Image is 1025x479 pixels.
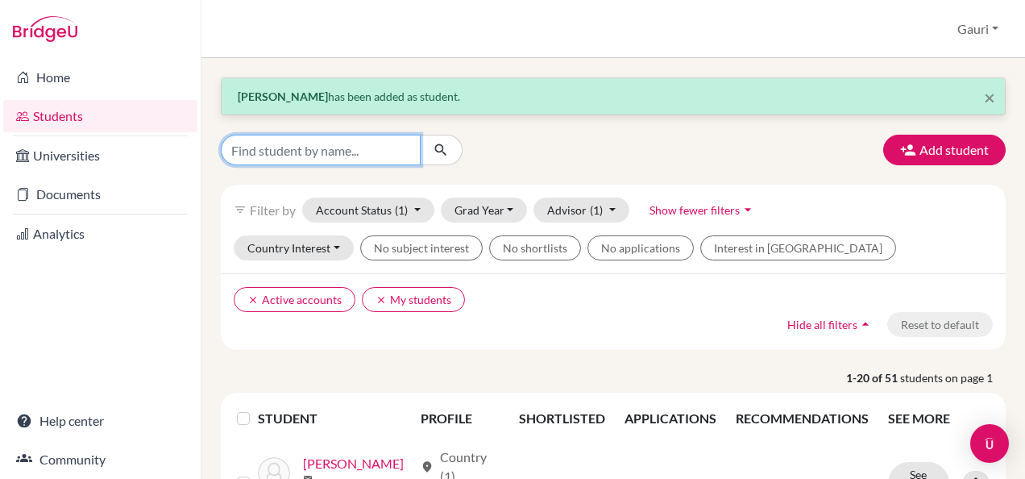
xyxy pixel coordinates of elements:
a: Documents [3,178,197,210]
i: clear [247,294,259,306]
button: Interest in [GEOGRAPHIC_DATA] [700,235,896,260]
button: Advisor(1) [533,198,629,223]
button: No shortlists [489,235,581,260]
i: filter_list [234,203,247,216]
button: Add student [883,135,1006,165]
span: Show fewer filters [649,203,740,217]
button: Account Status(1) [302,198,434,223]
div: Open Intercom Messenger [970,424,1009,463]
strong: [PERSON_NAME] [238,90,328,103]
input: Find student by name... [221,135,421,165]
span: Hide all filters [787,318,857,331]
button: Country Interest [234,235,354,260]
span: (1) [395,203,408,217]
th: RECOMMENDATIONS [726,399,878,438]
th: SHORTLISTED [509,399,615,438]
strong: 1-20 of 51 [846,369,900,386]
th: APPLICATIONS [615,399,726,438]
button: No subject interest [360,235,483,260]
button: Grad Year [441,198,528,223]
a: Universities [3,140,197,172]
button: Hide all filtersarrow_drop_up [774,312,887,337]
a: Home [3,61,197,94]
th: PROFILE [411,399,509,438]
a: Analytics [3,218,197,250]
img: Bridge-U [13,16,77,42]
a: Community [3,444,197,476]
span: × [984,85,995,109]
button: clearActive accounts [234,287,355,312]
a: Students [3,100,197,132]
i: arrow_drop_up [857,316,874,332]
a: Help center [3,405,197,437]
button: Close [984,88,995,107]
span: students on page 1 [900,369,1006,386]
button: Show fewer filtersarrow_drop_down [636,198,770,223]
span: (1) [590,203,603,217]
i: arrow_drop_down [740,202,756,218]
i: clear [376,294,387,306]
span: location_on [421,460,434,473]
th: STUDENT [258,399,411,438]
span: Filter by [250,202,296,218]
button: clearMy students [362,287,465,312]
a: [PERSON_NAME] [303,454,404,473]
button: No applications [587,235,694,260]
th: SEE MORE [878,399,999,438]
button: Reset to default [887,312,993,337]
button: Gauri [950,14,1006,44]
p: has been added as student. [238,88,989,105]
